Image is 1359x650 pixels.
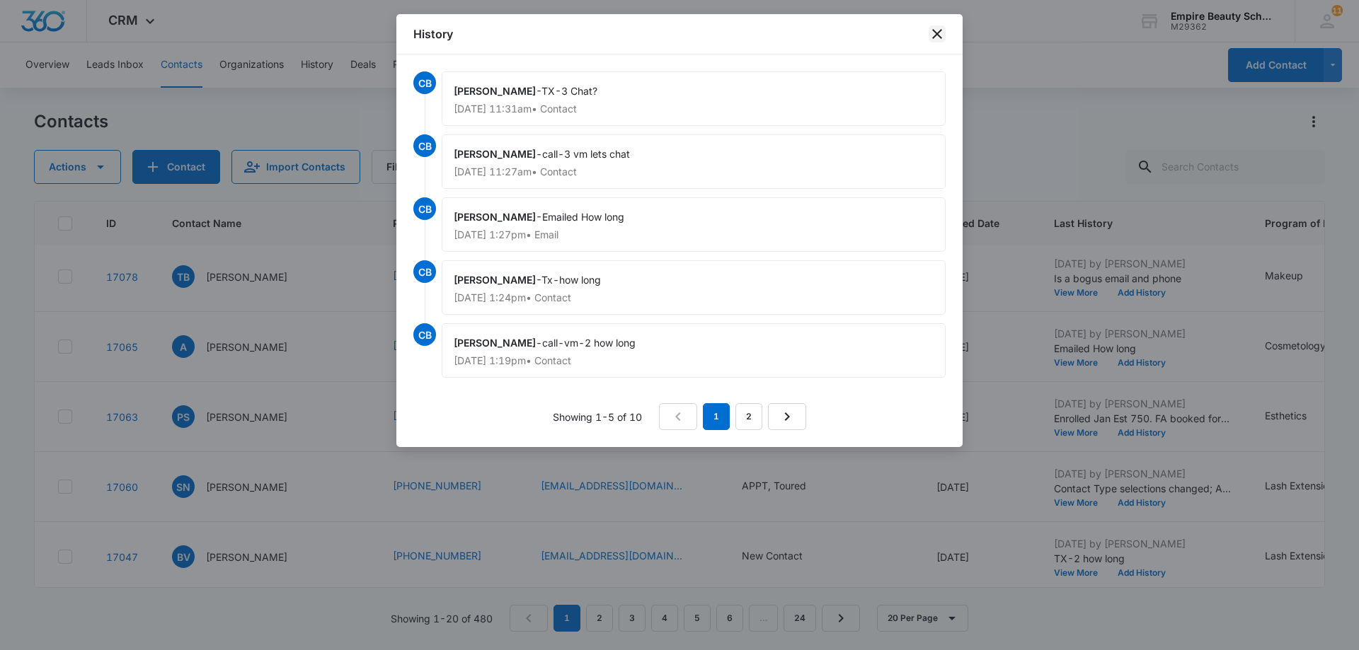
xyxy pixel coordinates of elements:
[413,71,436,94] span: CB
[541,274,601,286] span: Tx-how long
[454,211,536,223] span: [PERSON_NAME]
[454,167,934,177] p: [DATE] 11:27am • Contact
[659,403,806,430] nav: Pagination
[454,148,536,160] span: [PERSON_NAME]
[553,410,642,424] p: Showing 1-5 of 10
[442,134,946,189] div: -
[454,104,934,114] p: [DATE] 11:31am • Contact
[454,85,536,97] span: [PERSON_NAME]
[542,148,630,160] span: call-3 vm lets chat
[442,71,946,126] div: -
[542,337,636,349] span: call-vm-2 how long
[735,403,762,430] a: Page 2
[454,356,934,366] p: [DATE] 1:19pm • Contact
[442,323,946,378] div: -
[454,274,536,286] span: [PERSON_NAME]
[442,197,946,252] div: -
[703,403,730,430] em: 1
[454,293,934,303] p: [DATE] 1:24pm • Contact
[768,403,806,430] a: Next Page
[413,323,436,346] span: CB
[454,337,536,349] span: [PERSON_NAME]
[541,85,597,97] span: TX-3 Chat?
[413,25,453,42] h1: History
[413,134,436,157] span: CB
[442,260,946,315] div: -
[413,197,436,220] span: CB
[929,25,946,42] button: close
[413,260,436,283] span: CB
[542,211,624,223] span: Emailed How long
[454,230,934,240] p: [DATE] 1:27pm • Email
